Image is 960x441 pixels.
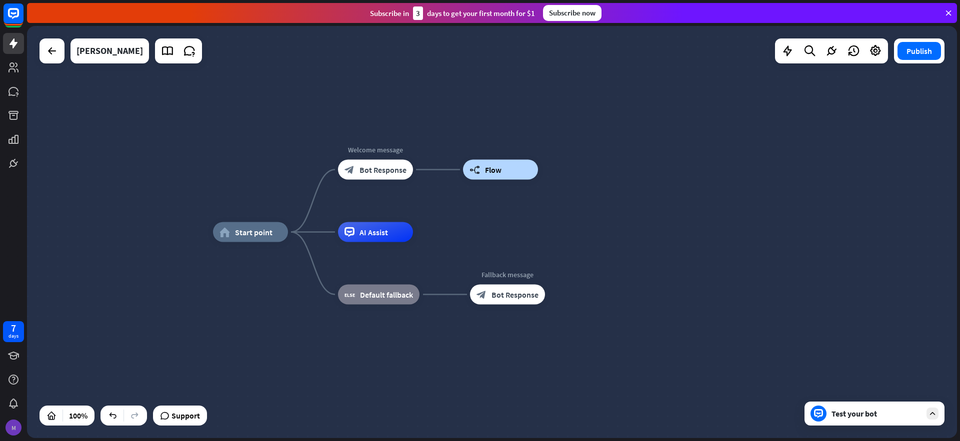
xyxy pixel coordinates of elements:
i: block_bot_response [344,165,354,175]
div: Fallback message [462,270,552,280]
div: TestA [76,38,143,63]
a: 7 days [3,321,24,342]
i: builder_tree [469,165,480,175]
button: Open LiveChat chat widget [8,4,38,34]
div: 3 [413,6,423,20]
div: Test your bot [831,409,921,419]
i: block_bot_response [476,290,486,300]
span: Support [171,408,200,424]
div: days [8,333,18,340]
div: Welcome message [330,145,420,155]
div: 100% [66,408,90,424]
i: home_2 [219,227,230,237]
div: M [5,420,21,436]
span: Bot Response [359,165,406,175]
div: Subscribe in days to get your first month for $1 [370,6,535,20]
div: 7 [11,324,16,333]
div: Subscribe now [543,5,601,21]
span: AI Assist [359,227,388,237]
span: Start point [235,227,272,237]
span: Default fallback [360,290,413,300]
i: block_fallback [344,290,355,300]
span: Bot Response [491,290,538,300]
button: Publish [897,42,941,60]
span: Flow [485,165,501,175]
